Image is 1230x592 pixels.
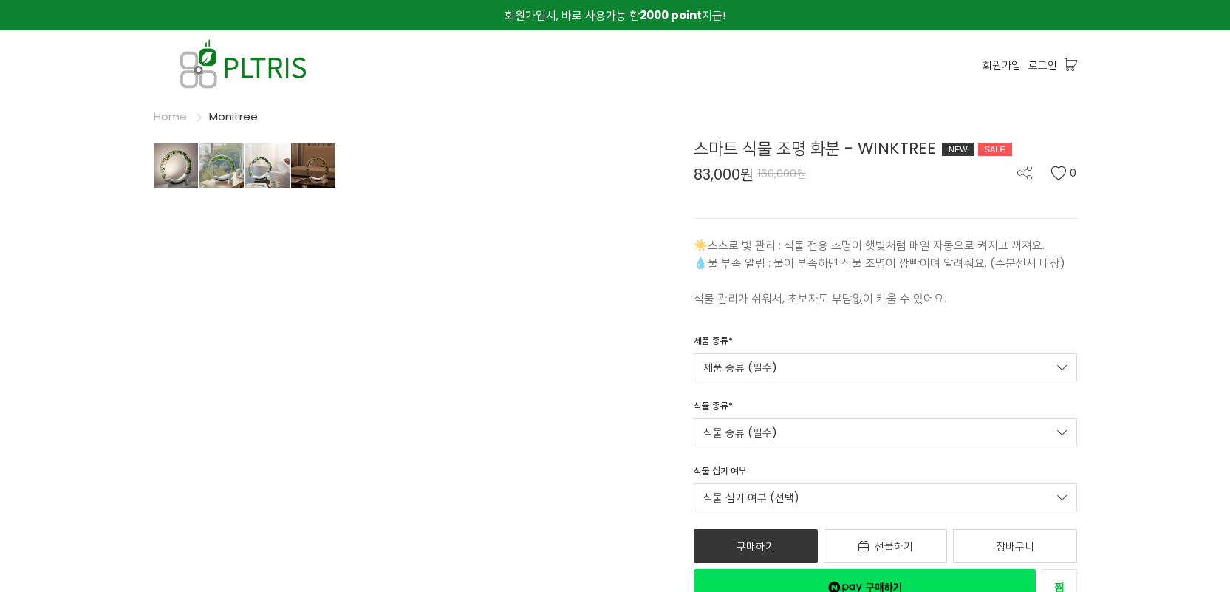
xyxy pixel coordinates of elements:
[953,529,1077,563] a: 장바구니
[694,334,733,353] div: 제품 종류
[978,143,1012,156] div: SALE
[694,167,754,182] span: 83,000원
[694,136,1077,160] div: 스마트 식물 조명 화분 - WINKTREE
[758,166,806,181] span: 160,000원
[640,7,702,23] strong: 2000 point
[154,109,187,124] a: Home
[694,418,1077,446] a: 식물 종류 (필수)
[875,539,913,554] span: 선물하기
[209,109,258,124] a: Monitree
[694,464,747,483] div: 식물 심기 여부
[694,290,1077,307] p: 식물 관리가 쉬워서, 초보자도 부담없이 키울 수 있어요.
[694,399,733,418] div: 식물 종류
[694,529,818,563] a: 구매하기
[1070,166,1077,180] span: 0
[983,57,1021,73] a: 회원가입
[505,7,725,23] span: 회원가입시, 바로 사용가능 한 지급!
[694,237,1077,254] p: ☀️스스로 빛 관리 : 식물 전용 조명이 햇빛처럼 매일 자동으로 켜지고 꺼져요.
[694,353,1077,381] a: 제품 종류 (필수)
[942,143,974,156] div: NEW
[1028,57,1057,73] a: 로그인
[694,483,1077,511] a: 식물 심기 여부 (선택)
[824,529,948,563] a: 선물하기
[694,254,1077,272] p: 💧물 부족 알림 : 물이 부족하면 식물 조명이 깜빡이며 알려줘요. (수분센서 내장)
[1050,166,1077,180] button: 0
